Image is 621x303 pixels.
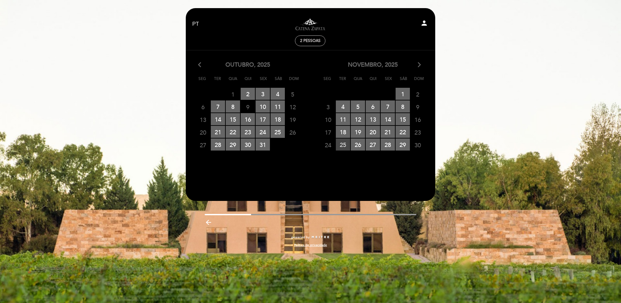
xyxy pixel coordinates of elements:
a: powered by [291,235,330,240]
i: person [420,19,428,27]
span: 24 [256,126,270,138]
span: Seg [321,75,334,87]
span: 26 [351,138,365,151]
i: arrow_back_ios [198,61,204,69]
span: 22 [226,126,240,138]
span: 25 [336,138,350,151]
span: 16 [241,113,255,125]
span: 29 [226,138,240,151]
span: 12 [285,101,300,113]
span: 13 [366,113,380,125]
span: Dom [287,75,300,87]
span: Sáb [272,75,285,87]
span: 30 [411,139,425,151]
i: arrow_forward_ios [416,61,422,69]
span: Ter [336,75,349,87]
span: 15 [226,113,240,125]
span: 5 [351,100,365,112]
span: Qua [226,75,239,87]
span: 4 [271,88,285,100]
span: 25 [271,126,285,138]
span: 20 [196,126,210,138]
span: 7 [211,100,225,112]
span: 2 [241,88,255,100]
span: 10 [321,113,335,125]
span: 6 [366,100,380,112]
span: 14 [381,113,395,125]
span: Ter [211,75,224,87]
span: 16 [411,113,425,125]
img: MEITRE [311,236,330,239]
span: 19 [285,113,300,125]
span: Qui [367,75,380,87]
span: 24 [321,139,335,151]
span: 18 [336,126,350,138]
span: 19 [351,126,365,138]
button: person [420,19,428,29]
span: Qua [351,75,364,87]
span: outubro, 2025 [225,61,270,69]
span: 22 [396,126,410,138]
span: 30 [241,138,255,151]
span: 27 [366,138,380,151]
span: 28 [381,138,395,151]
span: Sex [382,75,395,87]
i: arrow_backward [205,218,212,226]
span: 9 [411,101,425,113]
span: powered by [291,235,310,240]
span: 27 [196,139,210,151]
span: 21 [381,126,395,138]
span: 11 [271,100,285,112]
span: 9 [241,101,255,113]
span: 23 [411,126,425,138]
span: 3 [256,88,270,100]
span: 28 [211,138,225,151]
span: 10 [256,100,270,112]
span: 17 [256,113,270,125]
span: 6 [196,101,210,113]
span: 26 [285,126,300,138]
span: 17 [321,126,335,138]
span: novembro, 2025 [348,61,398,69]
span: 3 [321,101,335,113]
span: 8 [226,100,240,112]
span: 12 [351,113,365,125]
span: Dom [412,75,425,87]
span: 14 [211,113,225,125]
a: Política de privacidade [294,243,327,247]
span: 11 [336,113,350,125]
span: 2 pessoas [300,38,321,43]
span: 7 [381,100,395,112]
a: Visitas y degustaciones en La Pirámide [270,15,351,33]
span: 20 [366,126,380,138]
span: Seg [196,75,209,87]
span: 5 [285,88,300,100]
span: 15 [396,113,410,125]
span: 4 [336,100,350,112]
span: 13 [196,113,210,125]
span: 1 [396,88,410,100]
span: Sex [257,75,270,87]
span: 29 [396,138,410,151]
span: 18 [271,113,285,125]
span: Qui [242,75,255,87]
span: 23 [241,126,255,138]
span: Sáb [397,75,410,87]
span: 8 [396,100,410,112]
span: 21 [211,126,225,138]
span: 1 [226,88,240,100]
span: 2 [411,88,425,100]
span: 31 [256,138,270,151]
